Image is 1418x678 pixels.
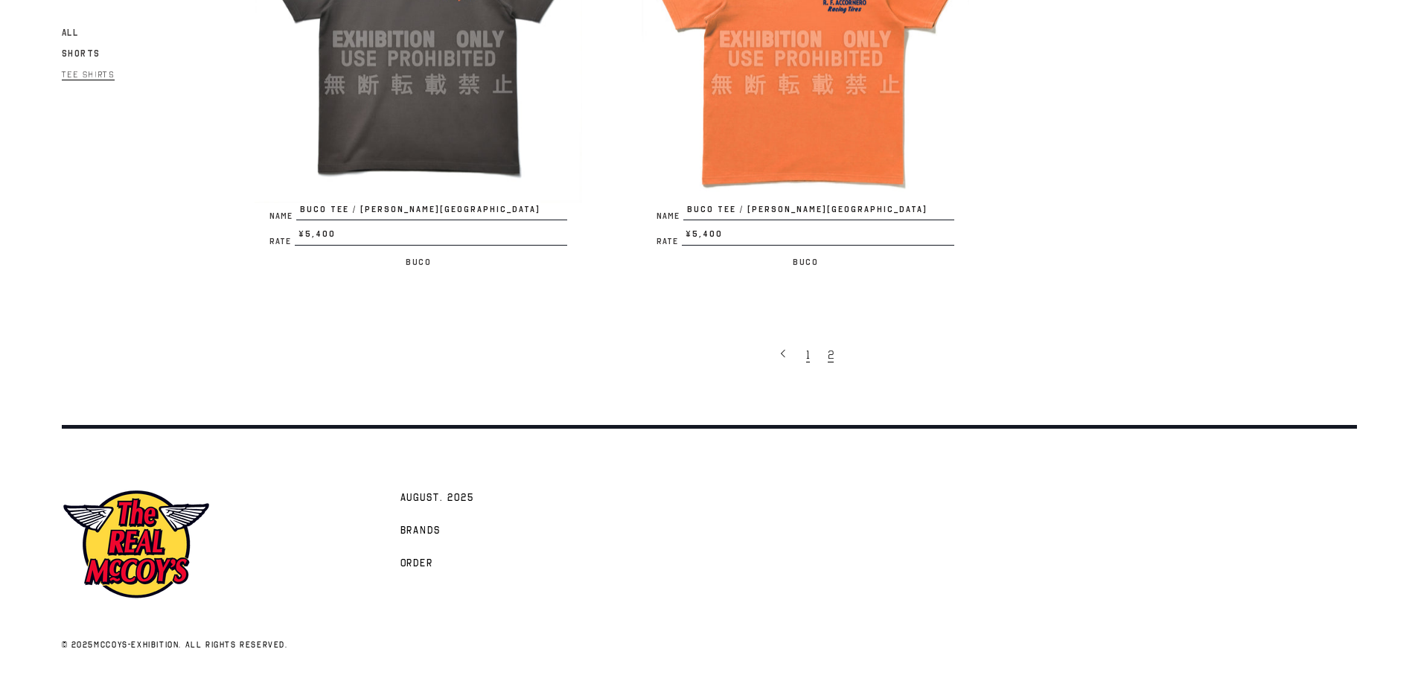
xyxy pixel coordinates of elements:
[295,228,567,246] span: ¥5,400
[62,28,79,38] span: All
[806,348,810,362] span: 1
[62,24,79,42] a: All
[657,237,682,246] span: Rate
[799,339,820,370] a: 1
[269,212,296,220] span: Name
[393,546,441,579] a: Order
[682,228,954,246] span: ¥5,400
[62,69,115,80] span: Tee Shirts
[62,639,680,652] p: © 2025 . All rights reserved.
[400,524,441,539] span: Brands
[62,65,115,83] a: Tee Shirts
[255,253,582,271] p: Buco
[657,212,683,220] span: Name
[269,237,295,246] span: Rate
[62,488,211,601] img: mccoys-exhibition
[296,203,567,221] span: BUCO TEE / [PERSON_NAME][GEOGRAPHIC_DATA]
[642,253,969,271] p: Buco
[400,557,434,572] span: Order
[828,348,834,362] span: 2
[400,491,474,506] span: AUGUST. 2025
[94,639,179,650] a: mccoys-exhibition
[62,45,101,63] a: Shorts
[393,481,482,514] a: AUGUST. 2025
[393,514,449,546] a: Brands
[62,48,101,59] span: Shorts
[683,203,954,221] span: BUCO TEE / [PERSON_NAME][GEOGRAPHIC_DATA]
